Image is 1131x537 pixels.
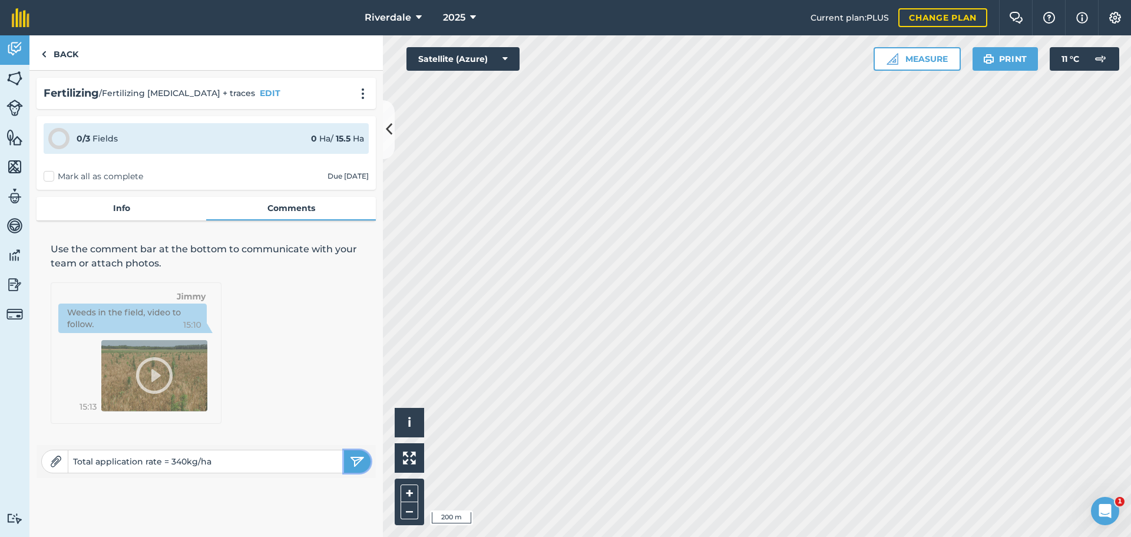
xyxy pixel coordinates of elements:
img: svg+xml;base64,PD94bWwgdmVyc2lvbj0iMS4wIiBlbmNvZGluZz0idXRmLTgiPz4KPCEtLSBHZW5lcmF0b3I6IEFkb2JlIE... [6,100,23,116]
button: – [401,502,418,519]
button: + [401,485,418,502]
a: Comments [206,197,376,219]
img: svg+xml;base64,PHN2ZyB4bWxucz0iaHR0cDovL3d3dy53My5vcmcvMjAwMC9zdmciIHdpZHRoPSI1NiIgaGVpZ2h0PSI2MC... [6,70,23,87]
img: svg+xml;base64,PD94bWwgdmVyc2lvbj0iMS4wIiBlbmNvZGluZz0idXRmLTgiPz4KPCEtLSBHZW5lcmF0b3I6IEFkb2JlIE... [6,513,23,524]
button: Satellite (Azure) [406,47,520,71]
img: svg+xml;base64,PD94bWwgdmVyc2lvbj0iMS4wIiBlbmNvZGluZz0idXRmLTgiPz4KPCEtLSBHZW5lcmF0b3I6IEFkb2JlIE... [6,306,23,322]
img: svg+xml;base64,PHN2ZyB4bWxucz0iaHR0cDovL3d3dy53My5vcmcvMjAwMC9zdmciIHdpZHRoPSI1NiIgaGVpZ2h0PSI2MC... [6,158,23,176]
div: Fields [77,132,118,145]
img: Four arrows, one pointing top left, one top right, one bottom right and the last bottom left [403,452,416,464]
img: svg+xml;base64,PHN2ZyB4bWxucz0iaHR0cDovL3d3dy53My5vcmcvMjAwMC9zdmciIHdpZHRoPSIxNyIgaGVpZ2h0PSIxNy... [1076,11,1088,25]
span: Current plan : PLUS [811,11,889,24]
img: svg+xml;base64,PHN2ZyB4bWxucz0iaHR0cDovL3d3dy53My5vcmcvMjAwMC9zdmciIHdpZHRoPSIyNSIgaGVpZ2h0PSIyNC... [350,454,365,469]
span: 1 [1115,497,1125,506]
img: svg+xml;base64,PHN2ZyB4bWxucz0iaHR0cDovL3d3dy53My5vcmcvMjAwMC9zdmciIHdpZHRoPSIxOSIgaGVpZ2h0PSIyNC... [983,52,994,66]
img: svg+xml;base64,PD94bWwgdmVyc2lvbj0iMS4wIiBlbmNvZGluZz0idXRmLTgiPz4KPCEtLSBHZW5lcmF0b3I6IEFkb2JlIE... [6,246,23,264]
div: Due [DATE] [328,172,369,181]
img: Ruler icon [887,53,898,65]
img: fieldmargin Logo [12,8,29,27]
img: svg+xml;base64,PHN2ZyB4bWxucz0iaHR0cDovL3d3dy53My5vcmcvMjAwMC9zdmciIHdpZHRoPSI5IiBoZWlnaHQ9IjI0Ii... [41,47,47,61]
img: A cog icon [1108,12,1122,24]
iframe: Intercom live chat [1091,497,1119,525]
span: 2025 [443,11,465,25]
a: Change plan [898,8,987,27]
button: Measure [874,47,961,71]
strong: 15.5 [336,133,350,144]
img: svg+xml;base64,PHN2ZyB4bWxucz0iaHR0cDovL3d3dy53My5vcmcvMjAwMC9zdmciIHdpZHRoPSIyMCIgaGVpZ2h0PSIyNC... [356,88,370,100]
span: Riverdale [365,11,411,25]
img: svg+xml;base64,PD94bWwgdmVyc2lvbj0iMS4wIiBlbmNvZGluZz0idXRmLTgiPz4KPCEtLSBHZW5lcmF0b3I6IEFkb2JlIE... [6,187,23,205]
a: Info [37,197,206,219]
span: i [408,415,411,430]
img: A question mark icon [1042,12,1056,24]
div: Ha / Ha [311,132,364,145]
img: svg+xml;base64,PD94bWwgdmVyc2lvbj0iMS4wIiBlbmNvZGluZz0idXRmLTgiPz4KPCEtLSBHZW5lcmF0b3I6IEFkb2JlIE... [1089,47,1112,71]
img: svg+xml;base64,PD94bWwgdmVyc2lvbj0iMS4wIiBlbmNvZGluZz0idXRmLTgiPz4KPCEtLSBHZW5lcmF0b3I6IEFkb2JlIE... [6,217,23,235]
img: svg+xml;base64,PD94bWwgdmVyc2lvbj0iMS4wIiBlbmNvZGluZz0idXRmLTgiPz4KPCEtLSBHZW5lcmF0b3I6IEFkb2JlIE... [6,276,23,294]
img: svg+xml;base64,PHN2ZyB4bWxucz0iaHR0cDovL3d3dy53My5vcmcvMjAwMC9zdmciIHdpZHRoPSI1NiIgaGVpZ2h0PSI2MC... [6,129,23,146]
span: 11 ° C [1061,47,1079,71]
a: Back [29,35,90,70]
strong: 0 / 3 [77,133,90,144]
strong: 0 [311,133,317,144]
button: i [395,408,424,437]
label: Mark all as complete [44,170,143,183]
img: svg+xml;base64,PD94bWwgdmVyc2lvbj0iMS4wIiBlbmNvZGluZz0idXRmLTgiPz4KPCEtLSBHZW5lcmF0b3I6IEFkb2JlIE... [6,40,23,58]
img: Paperclip icon [50,456,62,467]
button: EDIT [260,87,280,100]
input: Write a comment [68,453,344,470]
button: 11 °C [1050,47,1119,71]
p: Use the comment bar at the bottom to communicate with your team or attach photos. [51,242,362,271]
span: / Fertilizing [MEDICAL_DATA] + traces [99,87,255,100]
h2: Fertilizing [44,85,99,102]
img: Two speech bubbles overlapping with the left bubble in the forefront [1009,12,1023,24]
button: Print [973,47,1039,71]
